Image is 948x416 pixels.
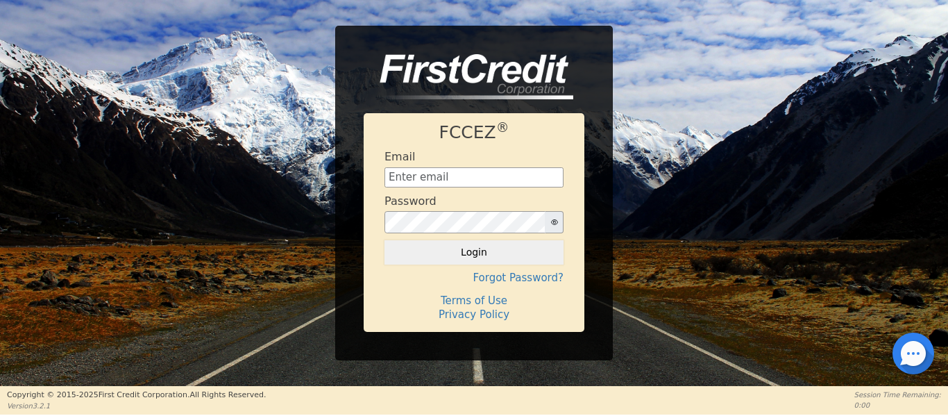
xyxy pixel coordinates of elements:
h1: FCCEZ [384,122,564,143]
h4: Terms of Use [384,294,564,307]
img: logo-CMu_cnol.png [364,54,573,100]
input: Enter email [384,167,564,188]
sup: ® [496,120,509,135]
h4: Password [384,194,437,208]
h4: Privacy Policy [384,308,564,321]
input: password [384,211,545,233]
p: Version 3.2.1 [7,401,266,411]
p: 0:00 [854,400,941,410]
button: Login [384,240,564,264]
p: Session Time Remaining: [854,390,941,400]
h4: Forgot Password? [384,272,564,284]
p: Copyright © 2015- 2025 First Credit Corporation. [7,390,266,401]
span: All Rights Reserved. [189,390,266,399]
h4: Email [384,150,415,163]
